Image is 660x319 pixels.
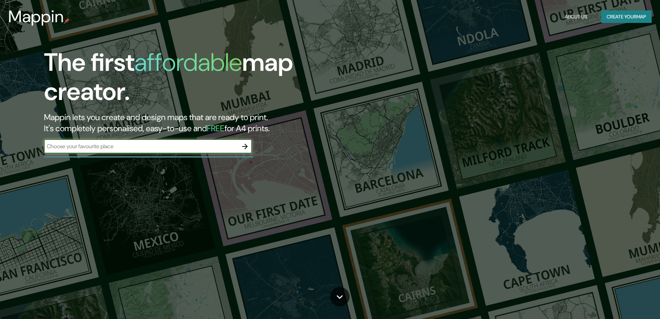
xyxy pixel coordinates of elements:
[601,10,652,23] button: Create yourmap
[64,18,70,24] img: mappin-pin
[8,7,64,26] h3: Mappin
[44,48,374,112] h1: The first map creator.
[44,112,374,134] h2: Mappin lets you create and design maps that are ready to print. It's completely personalised, eas...
[562,10,590,23] button: About Us
[207,123,225,134] h5: FREE
[134,46,242,78] h1: affordable
[44,142,238,150] input: Choose your favourite place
